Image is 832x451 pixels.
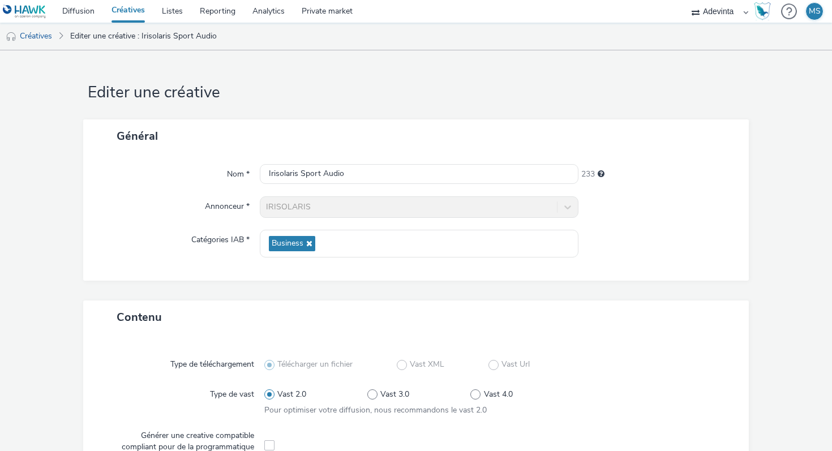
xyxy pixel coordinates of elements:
label: Type de vast [205,384,259,400]
span: Vast 2.0 [277,389,306,400]
label: Type de téléchargement [166,354,259,370]
label: Catégories IAB * [187,230,254,246]
a: Editer une créative : Irisolaris Sport Audio [65,23,222,50]
label: Annonceur * [200,196,254,212]
a: Hawk Academy [754,2,775,20]
span: Business [272,239,303,248]
span: Vast 3.0 [380,389,409,400]
h1: Editer une créative [83,82,749,104]
img: Hawk Academy [754,2,771,20]
span: Contenu [117,310,162,325]
label: Nom * [222,164,254,180]
span: Vast 4.0 [484,389,513,400]
div: MS [809,3,821,20]
span: Vast XML [410,359,444,370]
span: 233 [581,169,595,180]
img: audio [6,31,17,42]
input: Nom [260,164,578,184]
span: Télécharger un fichier [277,359,353,370]
img: undefined Logo [3,5,46,19]
span: Général [117,128,158,144]
span: Pour optimiser votre diffusion, nous recommandons le vast 2.0 [264,405,487,415]
span: Vast Url [501,359,530,370]
div: 255 caractères maximum [598,169,604,180]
